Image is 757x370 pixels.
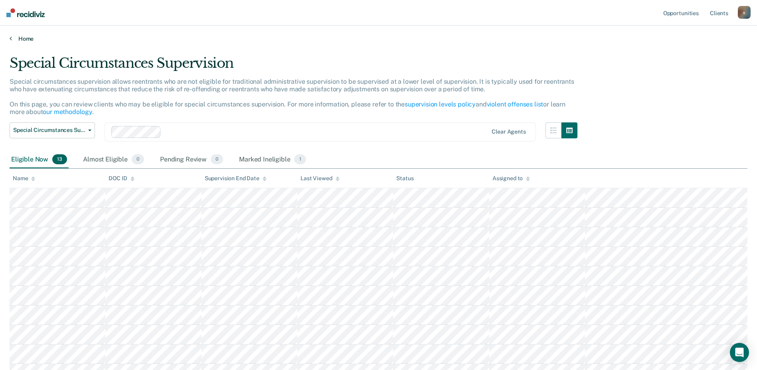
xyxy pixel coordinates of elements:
[10,122,95,138] button: Special Circumstances Supervision
[300,175,339,182] div: Last Viewed
[205,175,267,182] div: Supervision End Date
[52,154,67,165] span: 13
[10,35,747,42] a: Home
[109,175,134,182] div: DOC ID
[396,175,413,182] div: Status
[6,8,45,17] img: Recidiviz
[10,55,577,78] div: Special Circumstances Supervision
[10,151,69,169] div: Eligible Now13
[492,128,526,135] div: Clear agents
[730,343,749,362] div: Open Intercom Messenger
[405,100,476,108] a: supervision levels policy
[13,127,85,134] span: Special Circumstances Supervision
[237,151,308,169] div: Marked Ineligible1
[132,154,144,165] span: 0
[158,151,225,169] div: Pending Review0
[10,78,574,116] p: Special circumstances supervision allows reentrants who are not eligible for traditional administ...
[487,100,544,108] a: violent offenses list
[81,151,146,169] div: Almost Eligible0
[43,108,92,116] a: our methodology
[13,175,35,182] div: Name
[738,6,751,19] button: s
[492,175,530,182] div: Assigned to
[211,154,223,165] span: 0
[294,154,306,165] span: 1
